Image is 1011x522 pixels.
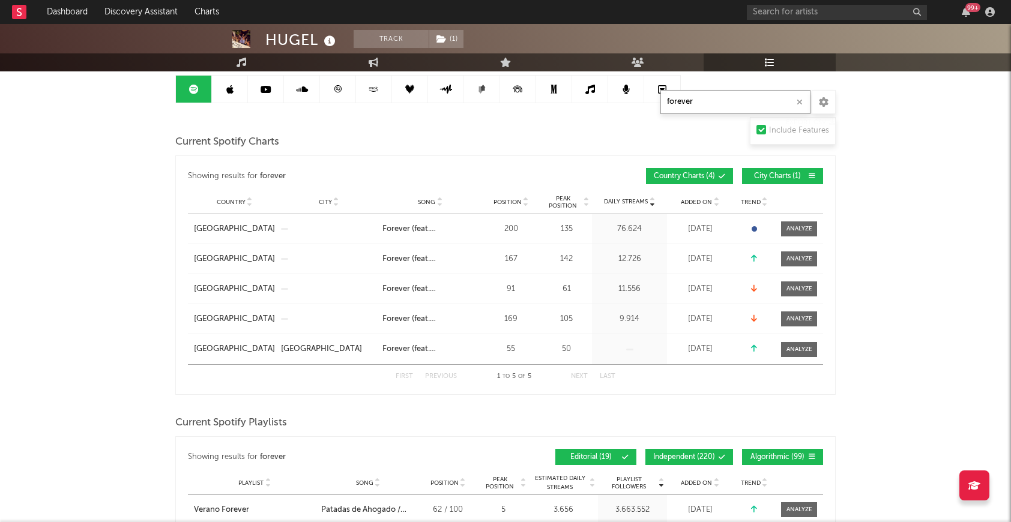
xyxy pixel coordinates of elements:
a: [GEOGRAPHIC_DATA] [194,283,275,295]
div: Include Features [769,124,829,138]
div: 3.663.552 [601,504,664,516]
span: City Charts ( 1 ) [750,173,805,180]
span: Playlist Followers [601,476,657,490]
button: First [396,373,413,380]
div: 62 / 100 [421,504,475,516]
button: Track [354,30,429,48]
div: [DATE] [670,343,730,355]
span: Position [493,199,522,206]
div: 169 [484,313,538,325]
span: Editorial ( 19 ) [563,454,618,461]
span: Estimated Daily Streams [532,474,588,492]
div: [GEOGRAPHIC_DATA] [281,343,362,355]
div: [DATE] [670,313,730,325]
input: Search Playlists/Charts [660,90,810,114]
span: Daily Streams [604,197,648,206]
button: (1) [429,30,463,48]
div: 99 + [965,3,980,12]
span: Position [430,479,459,487]
a: [GEOGRAPHIC_DATA] [194,313,275,325]
div: Patadas de Ahogado / LATÍN MAFIA, [PERSON_NAME] - Rework [321,504,415,516]
a: [GEOGRAPHIC_DATA] [194,223,275,235]
div: 200 [484,223,538,235]
a: [GEOGRAPHIC_DATA] [194,343,275,355]
span: Song [356,479,373,487]
div: 135 [544,223,589,235]
div: 91 [484,283,538,295]
div: [DATE] [670,253,730,265]
div: HUGEL [265,30,339,50]
span: Algorithmic ( 99 ) [750,454,805,461]
a: Forever (feat. [PERSON_NAME] & Yuna) [382,223,478,235]
a: [GEOGRAPHIC_DATA] [281,343,376,355]
span: Added On [681,479,712,487]
div: 50 [544,343,589,355]
span: Current Spotify Charts [175,135,279,149]
span: Added On [681,199,712,206]
a: Forever (feat. [PERSON_NAME] & Yuna) [382,253,478,265]
div: 1 5 5 [481,370,547,384]
div: Showing results for [188,168,505,184]
button: Previous [425,373,457,380]
span: Independent ( 220 ) [653,454,715,461]
div: 76.624 [595,223,664,235]
input: Search for artists [747,5,927,20]
div: 61 [544,283,589,295]
span: Trend [741,199,761,206]
div: Showing results for [188,449,505,465]
div: [DATE] [670,223,730,235]
button: Next [571,373,588,380]
button: Algorithmic(99) [742,449,823,465]
span: ( 1 ) [429,30,464,48]
button: Editorial(19) [555,449,636,465]
span: Song [418,199,435,206]
span: Current Spotify Playlists [175,416,287,430]
div: 9.914 [595,313,664,325]
a: [GEOGRAPHIC_DATA] [194,253,275,265]
div: [DATE] [670,504,730,516]
a: Verano Forever [194,504,315,516]
button: Independent(220) [645,449,733,465]
div: Verano Forever [194,504,249,516]
span: Peak Position [481,476,519,490]
div: 12.726 [595,253,664,265]
a: Forever (feat. [PERSON_NAME] & Yuna) [382,313,478,325]
div: 11.556 [595,283,664,295]
div: 5 [481,504,526,516]
a: Forever (feat. [PERSON_NAME] & Yuna) [382,343,478,355]
button: Last [600,373,615,380]
span: to [502,374,510,379]
div: forever [260,169,286,184]
span: Trend [741,479,761,487]
span: Playlist [238,479,264,487]
div: 105 [544,313,589,325]
div: 142 [544,253,589,265]
button: 99+ [962,7,970,17]
div: 3.656 [532,504,595,516]
div: 55 [484,343,538,355]
div: 167 [484,253,538,265]
button: City Charts(1) [742,168,823,184]
div: forever [260,450,286,464]
button: Country Charts(4) [646,168,733,184]
span: of [518,374,525,379]
span: Country [217,199,246,206]
span: City [319,199,332,206]
span: Peak Position [544,195,582,209]
a: Forever (feat. [PERSON_NAME] & Yuna) [382,283,478,295]
span: Country Charts ( 4 ) [654,173,715,180]
div: [DATE] [670,283,730,295]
